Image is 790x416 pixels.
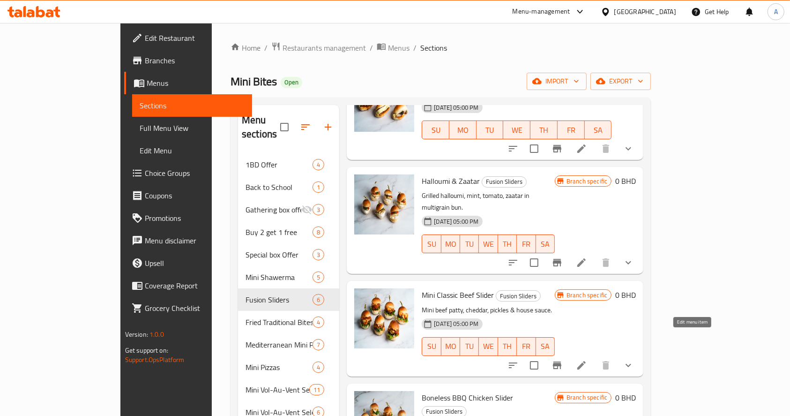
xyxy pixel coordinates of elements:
[238,288,339,311] div: Fusion Sliders6
[124,27,253,49] a: Edit Restaurant
[453,123,473,137] span: MO
[617,137,640,160] button: show more
[140,122,245,134] span: Full Menu View
[496,291,540,302] span: Fusion Sliders
[530,121,558,139] button: TH
[422,304,555,316] p: Mini beef patty, cheddar, pickles & house sauce.
[483,237,494,251] span: WE
[441,234,460,253] button: MO
[477,121,504,139] button: TU
[536,234,555,253] button: SA
[313,182,324,193] div: items
[246,362,313,373] div: Mini Pizzas
[313,273,324,282] span: 5
[310,386,324,394] span: 11
[589,123,608,137] span: SA
[313,363,324,372] span: 4
[246,272,313,283] div: Mini Shawerma
[264,42,268,53] li: /
[430,319,482,328] span: [DATE] 05:00 PM
[140,145,245,156] span: Edit Menu
[313,318,324,327] span: 4
[460,337,479,356] button: TU
[377,42,410,54] a: Menus
[132,117,253,139] a: Full Menu View
[480,123,500,137] span: TU
[231,42,651,54] nav: breadcrumb
[430,103,482,112] span: [DATE] 05:00 PM
[124,252,253,274] a: Upsell
[275,117,294,137] span: Select all sections
[145,167,245,179] span: Choice Groups
[354,288,414,348] img: Mini Classic Beef Slider
[145,235,245,246] span: Menu disclaimer
[313,183,324,192] span: 1
[615,174,636,188] h6: 0 BHD
[521,237,532,251] span: FR
[482,176,526,187] span: Fusion Sliders
[246,159,313,170] span: 1BD Offer
[422,174,480,188] span: Halloumi & Zaatar
[502,137,524,160] button: sort-choices
[422,288,494,302] span: Mini Classic Beef Slider
[534,76,579,87] span: import
[426,237,437,251] span: SU
[313,294,324,305] div: items
[124,184,253,207] a: Coupons
[615,288,636,302] h6: 0 BHD
[617,354,640,377] button: show more
[313,362,324,373] div: items
[246,294,313,305] span: Fusion Sliders
[313,272,324,283] div: items
[558,121,585,139] button: FR
[524,139,544,159] span: Select to update
[238,333,339,356] div: Mediterranean Mini Pastries7
[238,356,339,378] div: Mini Pizzas4
[513,6,570,17] div: Menu-management
[498,337,517,356] button: TH
[464,237,475,251] span: TU
[238,176,339,198] div: Back to School1
[527,73,587,90] button: import
[445,340,456,353] span: MO
[231,71,277,92] span: Mini Bites
[313,228,324,237] span: 8
[124,162,253,184] a: Choice Groups
[246,384,309,395] div: Mini Vol-Au-Vent Selection (Sweet)
[147,77,245,89] span: Menus
[445,237,456,251] span: MO
[246,249,313,260] div: Special box Offer
[238,198,339,221] div: Gathering box offers3
[498,234,517,253] button: TH
[595,137,617,160] button: delete
[460,234,479,253] button: TU
[238,153,339,176] div: 1BD Offer4
[563,177,611,186] span: Branch specific
[774,7,778,17] span: A
[422,234,441,253] button: SU
[301,204,313,215] svg: Inactive section
[482,176,527,188] div: Fusion Sliders
[313,340,324,349] span: 7
[294,116,317,138] span: Sort sections
[281,78,302,86] span: Open
[313,160,324,169] span: 4
[145,257,245,269] span: Upsell
[614,7,676,17] div: [GEOGRAPHIC_DATA]
[479,234,498,253] button: WE
[370,42,373,53] li: /
[576,143,587,154] a: Edit menu item
[479,337,498,356] button: WE
[502,237,513,251] span: TH
[246,339,313,350] span: Mediterranean Mini Pastries
[145,32,245,44] span: Edit Restaurant
[125,344,168,356] span: Get support on:
[563,393,611,402] span: Branch specific
[124,297,253,319] a: Grocery Checklist
[145,190,245,201] span: Coupons
[238,243,339,266] div: Special box Offer3
[313,249,324,260] div: items
[313,339,324,350] div: items
[426,340,437,353] span: SU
